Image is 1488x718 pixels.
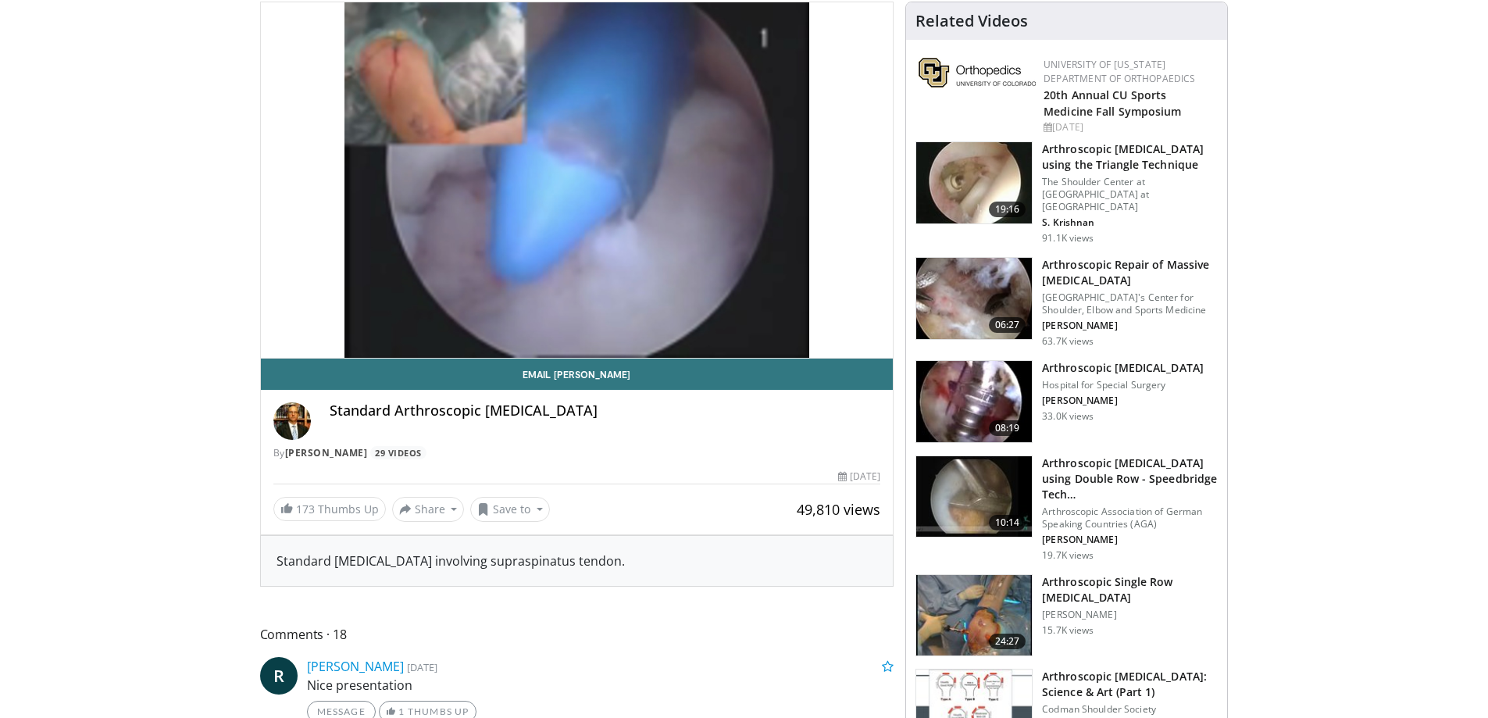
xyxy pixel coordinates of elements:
a: R [260,657,298,695]
span: 08:19 [989,420,1026,436]
img: 10051_3.png.150x105_q85_crop-smart_upscale.jpg [916,361,1032,442]
small: [DATE] [407,660,437,674]
video-js: Video Player [261,2,894,359]
p: 91.1K views [1042,232,1094,245]
h3: Arthroscopic [MEDICAL_DATA] using the Triangle Technique [1042,141,1218,173]
p: 15.7K views [1042,624,1094,637]
a: 24:27 Arthroscopic Single Row [MEDICAL_DATA] [PERSON_NAME] 15.7K views [915,574,1218,657]
img: Avatar [273,402,311,440]
p: Codman Shoulder Society [1042,703,1218,716]
a: Email [PERSON_NAME] [261,359,894,390]
span: 24:27 [989,634,1026,649]
p: [PERSON_NAME] [1042,534,1218,546]
a: University of [US_STATE] Department of Orthopaedics [1044,58,1195,85]
p: Arthroscopic Association of German Speaking Countries (AGA) [1042,505,1218,530]
span: 1 [398,705,405,717]
button: Save to [470,497,550,522]
img: 286869_0000_1.png.150x105_q85_crop-smart_upscale.jpg [916,575,1032,656]
h3: Arthroscopic Repair of Massive [MEDICAL_DATA] [1042,257,1218,288]
a: 173 Thumbs Up [273,497,386,521]
span: 06:27 [989,317,1026,333]
div: By [273,446,881,460]
a: [PERSON_NAME] [307,658,404,675]
img: 281021_0002_1.png.150x105_q85_crop-smart_upscale.jpg [916,258,1032,339]
a: [PERSON_NAME] [285,446,368,459]
span: 10:14 [989,515,1026,530]
p: S. Krishnan [1042,216,1218,229]
a: 08:19 Arthroscopic [MEDICAL_DATA] Hospital for Special Surgery [PERSON_NAME] 33.0K views [915,360,1218,443]
p: Hospital for Special Surgery [1042,379,1204,391]
p: Nice presentation [307,676,894,695]
img: 289923_0003_1.png.150x105_q85_crop-smart_upscale.jpg [916,456,1032,538]
img: 355603a8-37da-49b6-856f-e00d7e9307d3.png.150x105_q85_autocrop_double_scale_upscale_version-0.2.png [919,58,1036,88]
span: 19:16 [989,202,1026,217]
div: [DATE] [838,470,880,484]
a: 19:16 Arthroscopic [MEDICAL_DATA] using the Triangle Technique The Shoulder Center at [GEOGRAPHIC... [915,141,1218,245]
button: Share [392,497,465,522]
h3: Arthroscopic [MEDICAL_DATA]: Science & Art (Part 1) [1042,669,1218,700]
span: 173 [296,502,315,516]
h4: Related Videos [915,12,1028,30]
a: 06:27 Arthroscopic Repair of Massive [MEDICAL_DATA] [GEOGRAPHIC_DATA]'s Center for Shoulder, Elbo... [915,257,1218,348]
p: [PERSON_NAME] [1042,395,1204,407]
span: Comments 18 [260,624,894,645]
p: The Shoulder Center at [GEOGRAPHIC_DATA] at [GEOGRAPHIC_DATA] [1042,176,1218,213]
div: [DATE] [1044,120,1215,134]
img: krish_3.png.150x105_q85_crop-smart_upscale.jpg [916,142,1032,223]
span: 49,810 views [797,500,880,519]
p: [PERSON_NAME] [1042,609,1218,621]
p: [PERSON_NAME] [1042,320,1218,332]
h3: Arthroscopic [MEDICAL_DATA] [1042,360,1204,376]
p: [GEOGRAPHIC_DATA]'s Center for Shoulder, Elbow and Sports Medicine [1042,291,1218,316]
h3: Arthroscopic Single Row [MEDICAL_DATA] [1042,574,1218,605]
div: Standard [MEDICAL_DATA] involving supraspinatus tendon. [277,552,878,570]
p: 19.7K views [1042,549,1094,562]
p: 63.7K views [1042,335,1094,348]
h4: Standard Arthroscopic [MEDICAL_DATA] [330,402,881,420]
h3: Arthroscopic [MEDICAL_DATA] using Double Row - Speedbridge Tech… [1042,455,1218,502]
a: 20th Annual CU Sports Medicine Fall Symposium [1044,88,1181,119]
p: 33.0K views [1042,410,1094,423]
a: 10:14 Arthroscopic [MEDICAL_DATA] using Double Row - Speedbridge Tech… Arthroscopic Association o... [915,455,1218,562]
a: 29 Videos [370,446,427,459]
